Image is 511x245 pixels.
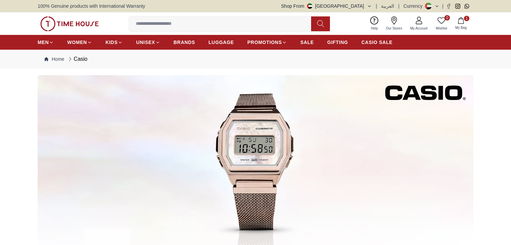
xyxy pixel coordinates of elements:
[451,16,471,32] button: 1My Bag
[446,4,451,9] a: Facebook
[433,26,450,31] span: Wishlist
[247,36,287,48] a: PROMOTIONS
[247,39,282,46] span: PROMOTIONS
[398,3,399,9] span: |
[44,56,64,62] a: Home
[408,26,430,31] span: My Account
[105,39,118,46] span: KIDS
[38,3,145,9] span: 100% Genuine products with International Warranty
[209,39,234,46] span: LUGGAGE
[464,16,469,21] span: 1
[464,4,469,9] a: Whatsapp
[444,15,450,20] span: 0
[432,15,451,32] a: 0Wishlist
[403,3,425,9] div: Currency
[327,36,348,48] a: GIFTING
[361,39,393,46] span: CASIO SALE
[209,36,234,48] a: LUGGAGE
[376,3,377,9] span: |
[368,26,381,31] span: Help
[67,36,92,48] a: WOMEN
[105,36,123,48] a: KIDS
[455,4,460,9] a: Instagram
[281,3,372,9] button: Shop From[GEOGRAPHIC_DATA]
[38,50,473,68] nav: Breadcrumb
[381,3,394,9] button: العربية
[136,36,160,48] a: UNISEX
[361,36,393,48] a: CASIO SALE
[174,39,195,46] span: BRANDS
[382,15,406,32] a: Our Stores
[136,39,155,46] span: UNISEX
[307,3,312,9] img: United Arab Emirates
[174,36,195,48] a: BRANDS
[67,55,87,63] div: Casio
[67,39,87,46] span: WOMEN
[367,15,382,32] a: Help
[327,39,348,46] span: GIFTING
[38,39,49,46] span: MEN
[442,3,443,9] span: |
[300,39,314,46] span: SALE
[300,36,314,48] a: SALE
[40,16,99,31] img: ...
[383,26,405,31] span: Our Stores
[38,36,54,48] a: MEN
[453,25,469,30] span: My Bag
